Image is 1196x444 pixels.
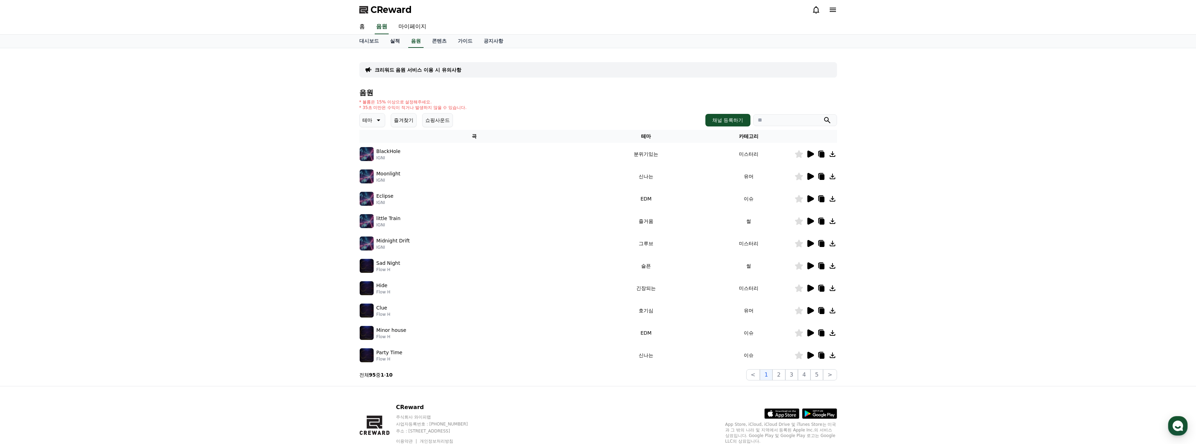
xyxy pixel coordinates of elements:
th: 테마 [589,130,703,143]
p: Clue [376,304,387,312]
a: CReward [359,4,412,15]
button: 5 [810,369,823,380]
p: Flow H [376,356,403,362]
p: IGNI [376,222,401,228]
p: 테마 [362,115,372,125]
img: music [360,326,374,340]
button: 2 [772,369,785,380]
span: CReward [370,4,412,15]
a: 가이드 [452,35,478,48]
h4: 음원 [359,89,837,96]
span: 홈 [22,232,26,238]
th: 곡 [359,130,589,143]
p: 주소 : [STREET_ADDRESS] [396,428,481,434]
button: > [823,369,837,380]
img: music [360,281,374,295]
p: Sad Night [376,260,400,267]
p: 전체 중 - [359,371,393,378]
a: 음원 [408,35,424,48]
a: 콘텐츠 [426,35,452,48]
td: 미스터리 [703,143,794,165]
img: music [360,147,374,161]
p: Moonlight [376,170,401,177]
p: 주식회사 와이피랩 [396,414,481,420]
img: music [360,304,374,318]
td: 분위기있는 [589,143,703,165]
p: Eclipse [376,192,394,200]
p: 사업자등록번호 : [PHONE_NUMBER] [396,421,481,427]
p: BlackHole [376,148,401,155]
a: 홈 [2,221,46,239]
td: 썰 [703,255,794,277]
button: < [746,369,760,380]
strong: 95 [369,372,376,378]
button: 즐겨찾기 [391,113,417,127]
img: music [360,192,374,206]
td: 그루브 [589,232,703,255]
a: 대시보드 [354,35,384,48]
td: 슬픈 [589,255,703,277]
td: 신나는 [589,344,703,366]
p: App Store, iCloud, iCloud Drive 및 iTunes Store는 미국과 그 밖의 나라 및 지역에서 등록된 Apple Inc.의 서비스 상표입니다. Goo... [725,422,837,444]
p: Flow H [376,334,406,340]
button: 1 [760,369,772,380]
img: music [360,259,374,273]
button: 테마 [359,113,385,127]
td: 호기심 [589,299,703,322]
td: 유머 [703,165,794,188]
td: 이슈 [703,322,794,344]
strong: 1 [381,372,384,378]
a: 개인정보처리방침 [420,439,453,444]
td: EDM [589,188,703,210]
p: Flow H [376,289,390,295]
p: IGNI [376,177,401,183]
p: Minor house [376,327,406,334]
td: 미스터리 [703,277,794,299]
td: 긴장되는 [589,277,703,299]
p: Midnight Drift [376,237,410,245]
button: 채널 등록하기 [705,114,750,126]
a: 대화 [46,221,90,239]
td: 이슈 [703,344,794,366]
td: 이슈 [703,188,794,210]
a: 크리워드 음원 서비스 이용 시 유의사항 [375,66,461,73]
a: 이용약관 [396,439,418,444]
td: 즐거움 [589,210,703,232]
strong: 10 [386,372,392,378]
a: 공지사항 [478,35,509,48]
button: 4 [798,369,810,380]
a: 홈 [354,20,370,34]
p: CReward [396,403,481,412]
img: music [360,236,374,250]
p: IGNI [376,200,394,205]
td: 신나는 [589,165,703,188]
span: 대화 [64,232,72,238]
p: Hide [376,282,388,289]
img: music [360,169,374,183]
p: IGNI [376,155,401,161]
a: 실적 [384,35,405,48]
td: 썰 [703,210,794,232]
img: music [360,214,374,228]
img: music [360,348,374,362]
button: 3 [785,369,798,380]
td: 유머 [703,299,794,322]
a: 마이페이지 [393,20,432,34]
th: 카테고리 [703,130,794,143]
p: Flow H [376,312,390,317]
span: 설정 [108,232,116,238]
td: 미스터리 [703,232,794,255]
p: Flow H [376,267,400,272]
button: 쇼핑사운드 [422,113,453,127]
p: * 볼륨은 15% 이상으로 설정해주세요. [359,99,467,105]
p: * 35초 미만은 수익이 적거나 발생하지 않을 수 있습니다. [359,105,467,110]
p: little Train [376,215,401,222]
p: Party Time [376,349,403,356]
a: 설정 [90,221,134,239]
td: EDM [589,322,703,344]
a: 음원 [375,20,389,34]
p: IGNI [376,245,410,250]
